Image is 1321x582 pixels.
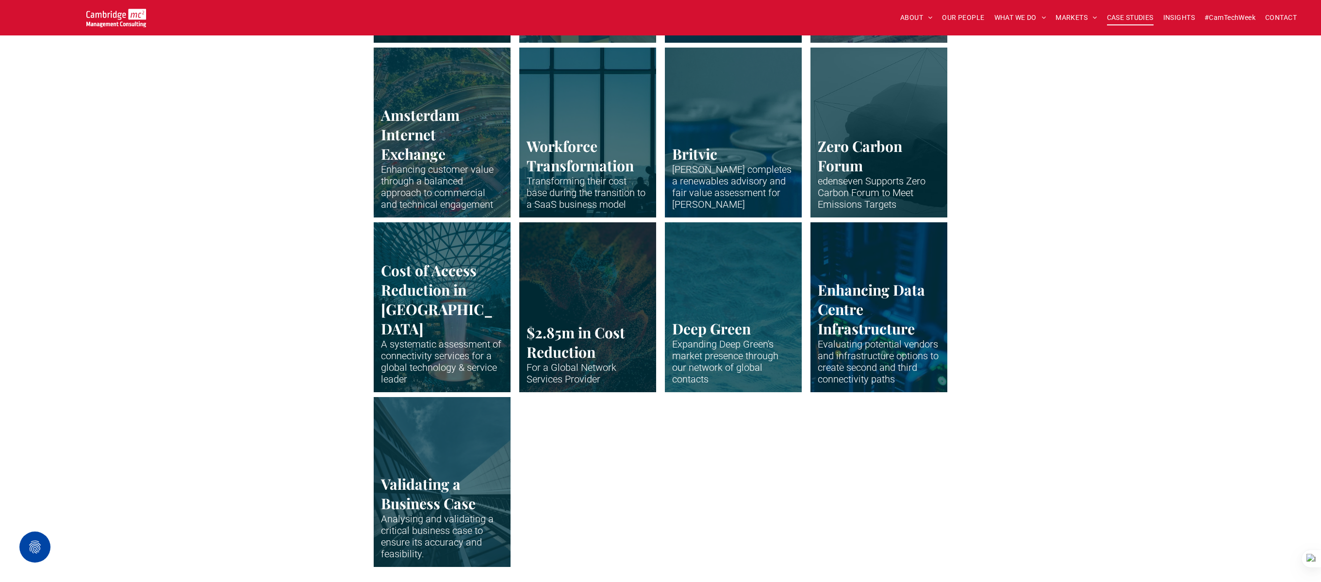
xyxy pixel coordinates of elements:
[374,222,511,392] a: The huge indoor waterfall at Singapore Airport
[86,10,146,20] a: Your Business Transformed | Cambridge Management Consulting
[374,48,511,217] a: Representation of Hydrogen molecules in bright blue colours
[1158,10,1200,25] a: INSIGHTS
[810,222,947,392] a: Close up of data centre stack
[665,48,802,217] a: The tops of blue metal drinks cans.
[519,222,656,392] a: Abstract waveform in neon colours
[1200,10,1260,25] a: #CamTechWeek
[374,397,511,567] a: Vertical shot up the side of modern business building
[937,10,989,25] a: OUR PEOPLE
[895,10,938,25] a: ABOUT
[810,48,947,217] a: Abstract graphic of carbon inside geometric shapes
[86,9,146,27] img: Cambridge MC Logo
[1102,10,1158,25] a: CASE STUDIES
[661,217,806,397] a: Abstract waveform in neon colours
[1051,10,1102,25] a: MARKETS
[1260,10,1302,25] a: CONTACT
[519,48,656,217] a: Plastic miniatures sitting at desks and working
[990,10,1051,25] a: WHAT WE DO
